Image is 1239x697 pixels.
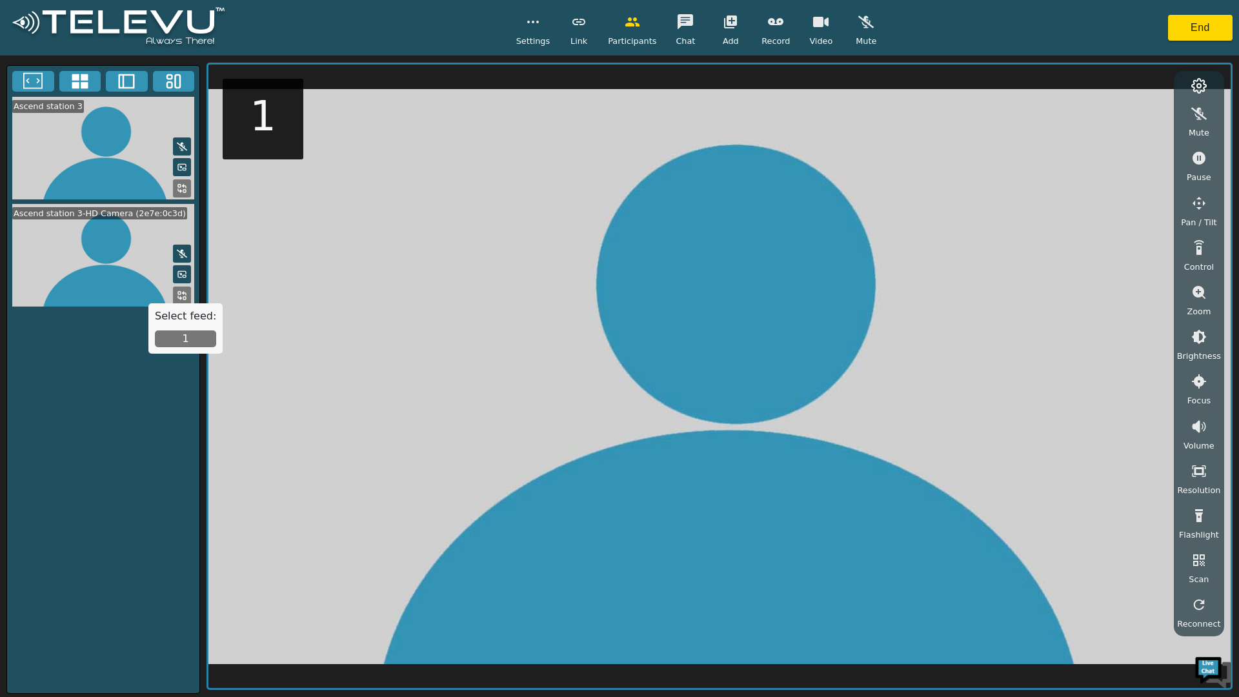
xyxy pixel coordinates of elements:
[250,92,276,141] h5: 1
[155,330,216,347] button: 1
[1177,484,1220,496] span: Resolution
[153,71,195,92] button: Three Window Medium
[1187,171,1211,183] span: Pause
[12,71,54,92] button: Fullscreen
[1189,126,1209,139] span: Mute
[173,245,191,263] button: Mute
[1189,573,1209,585] span: Scan
[12,207,187,219] div: Ascend station 3-HD Camera (2e7e:0c3d)
[6,4,230,52] img: logoWhite.png
[155,310,216,322] h5: Select feed:
[22,60,54,92] img: d_736959983_company_1615157101543_736959983
[809,35,832,47] span: Video
[1181,216,1216,228] span: Pan / Tilt
[75,163,178,293] span: We're online!
[856,35,876,47] span: Mute
[570,35,587,47] span: Link
[723,35,739,47] span: Add
[761,35,790,47] span: Record
[173,265,191,283] button: Picture in Picture
[608,35,656,47] span: Participants
[173,179,191,197] button: Replace Feed
[173,287,191,305] button: Replace Feed
[676,35,695,47] span: Chat
[59,71,101,92] button: 4x4
[12,100,84,112] div: Ascend station 3
[1184,261,1214,273] span: Control
[1187,394,1211,407] span: Focus
[516,35,550,47] span: Settings
[1177,350,1221,362] span: Brightness
[1168,15,1233,41] button: End
[106,71,148,92] button: Two Window Medium
[1177,618,1220,630] span: Reconnect
[173,158,191,176] button: Picture in Picture
[1194,652,1233,691] img: Chat Widget
[1187,305,1211,318] span: Zoom
[67,68,217,85] div: Chat with us now
[212,6,243,37] div: Minimize live chat window
[1179,529,1219,541] span: Flashlight
[1184,439,1214,452] span: Volume
[6,352,246,398] textarea: Type your message and hit 'Enter'
[173,137,191,156] button: Mute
